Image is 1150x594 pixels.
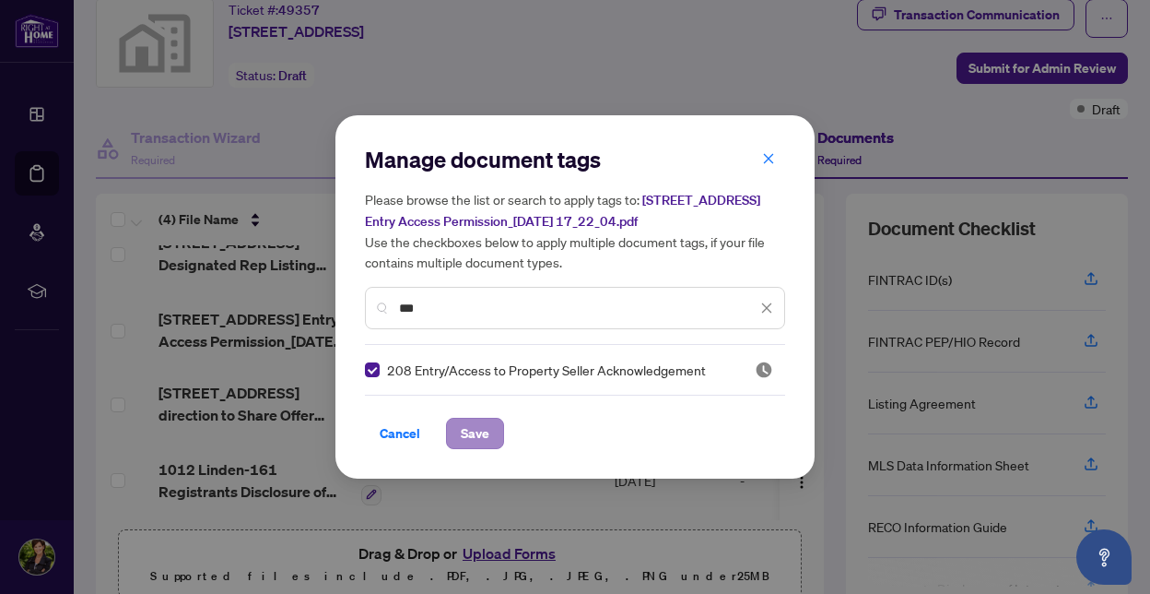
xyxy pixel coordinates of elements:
h2: Manage document tags [365,145,785,174]
button: Cancel [365,418,435,449]
span: Cancel [380,419,420,448]
span: close [760,302,773,315]
img: status [755,361,773,379]
span: 208 Entry/Access to Property Seller Acknowledgement [387,360,706,380]
h5: Please browse the list or search to apply tags to: Use the checkboxes below to apply multiple doc... [365,189,785,272]
button: Open asap [1076,529,1132,585]
span: Save [461,419,489,448]
button: Save [446,418,504,449]
span: close [762,152,775,165]
span: Pending Review [755,361,773,379]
